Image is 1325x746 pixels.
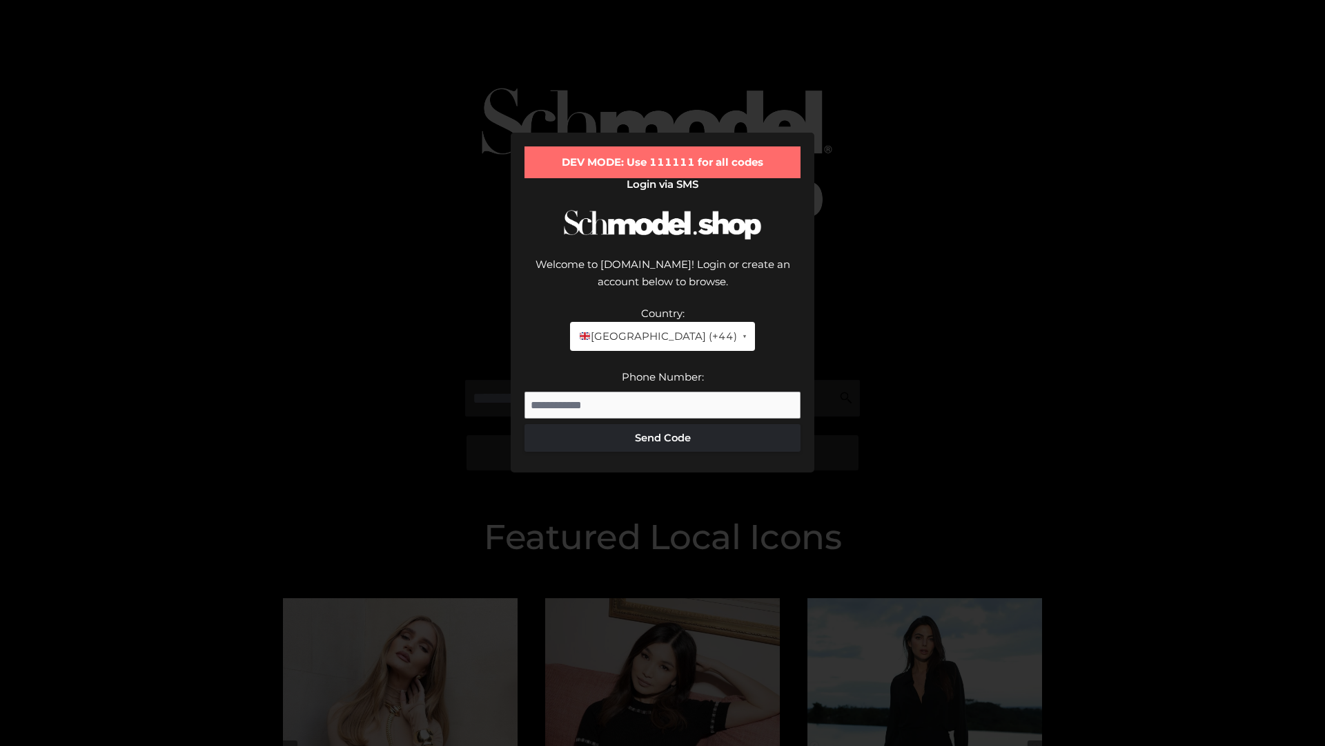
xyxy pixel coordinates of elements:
img: 🇬🇧 [580,331,590,341]
div: DEV MODE: Use 111111 for all codes [524,146,801,178]
button: Send Code [524,424,801,452]
label: Country: [641,307,685,320]
h2: Login via SMS [524,178,801,191]
div: Welcome to [DOMAIN_NAME]! Login or create an account below to browse. [524,256,801,305]
span: [GEOGRAPHIC_DATA] (+44) [578,327,736,345]
label: Phone Number: [622,370,704,383]
img: Schmodel Logo [559,198,766,252]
